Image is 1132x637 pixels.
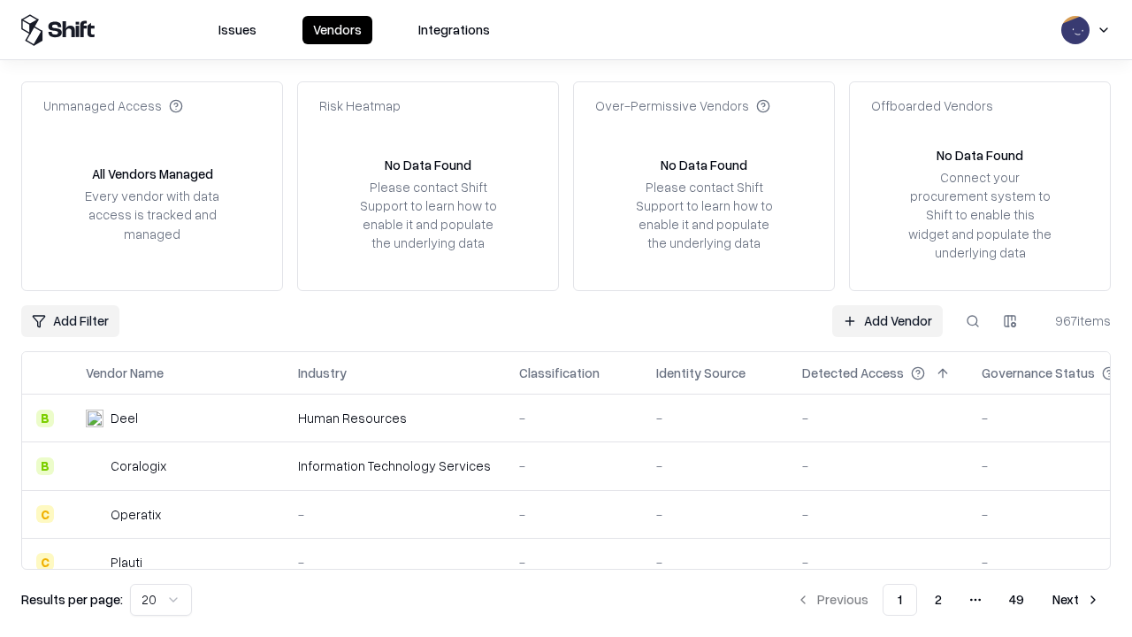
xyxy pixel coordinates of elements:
div: C [36,553,54,571]
div: - [802,553,953,572]
div: Human Resources [298,409,491,427]
div: - [656,553,774,572]
button: Integrations [408,16,501,44]
div: No Data Found [937,146,1023,165]
button: 2 [921,584,956,616]
div: Connect your procurement system to Shift to enable this widget and populate the underlying data [906,168,1053,262]
div: - [519,457,628,475]
div: - [298,505,491,524]
nav: pagination [785,584,1111,616]
div: - [656,505,774,524]
div: Coralogix [111,457,166,475]
div: - [802,409,953,427]
img: Deel [86,410,103,427]
div: Over-Permissive Vendors [595,96,770,115]
img: Coralogix [86,457,103,475]
button: 1 [883,584,917,616]
button: Vendors [302,16,372,44]
button: Issues [208,16,267,44]
img: Plauti [86,553,103,571]
div: Risk Heatmap [319,96,401,115]
div: No Data Found [661,156,747,174]
div: - [519,553,628,572]
div: - [656,409,774,427]
div: Identity Source [656,364,746,382]
div: - [519,505,628,524]
div: Plauti [111,553,142,572]
div: Every vendor with data access is tracked and managed [79,187,226,242]
div: B [36,457,54,475]
div: Industry [298,364,347,382]
div: Vendor Name [86,364,164,382]
div: Please contact Shift Support to learn how to enable it and populate the underlying data [631,178,777,253]
div: Governance Status [982,364,1095,382]
button: Add Filter [21,305,119,337]
div: - [519,409,628,427]
div: B [36,410,54,427]
div: Classification [519,364,600,382]
div: - [656,457,774,475]
a: Add Vendor [832,305,943,337]
div: Unmanaged Access [43,96,183,115]
button: 49 [995,584,1038,616]
div: C [36,505,54,523]
div: Deel [111,409,138,427]
div: 967 items [1040,311,1111,330]
div: Detected Access [802,364,904,382]
div: - [298,553,491,572]
div: Operatix [111,505,161,524]
div: Information Technology Services [298,457,491,475]
div: Please contact Shift Support to learn how to enable it and populate the underlying data [355,178,501,253]
div: - [802,457,953,475]
div: - [802,505,953,524]
div: No Data Found [385,156,471,174]
p: Results per page: [21,590,123,609]
button: Next [1042,584,1111,616]
img: Operatix [86,505,103,523]
div: Offboarded Vendors [871,96,993,115]
div: All Vendors Managed [92,165,213,183]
